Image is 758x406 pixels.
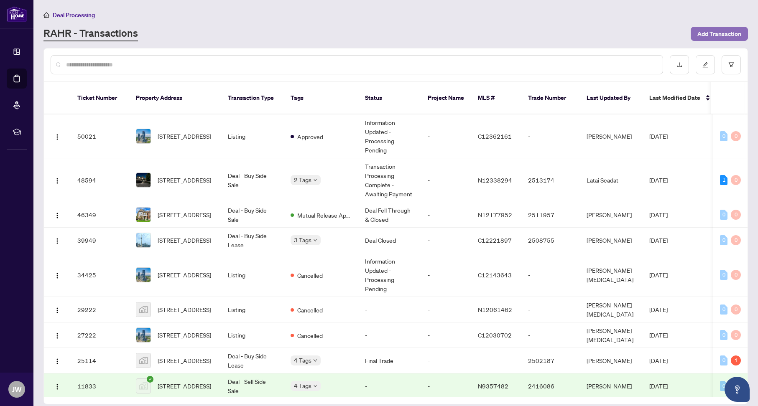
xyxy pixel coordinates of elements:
[521,253,580,297] td: -
[221,228,284,253] td: Deal - Buy Side Lease
[71,228,129,253] td: 39949
[221,114,284,158] td: Listing
[221,202,284,228] td: Deal - Buy Side Sale
[297,305,323,315] span: Cancelled
[43,12,49,18] span: home
[580,228,643,253] td: [PERSON_NAME]
[676,62,682,68] span: download
[580,202,643,228] td: [PERSON_NAME]
[421,297,471,322] td: -
[158,356,211,365] span: [STREET_ADDRESS]
[221,82,284,114] th: Transaction Type
[221,158,284,202] td: Deal - Buy Side Sale
[297,211,352,220] span: Mutual Release Approved
[294,175,311,185] span: 2 Tags
[136,268,151,282] img: thumbnail-img
[521,228,580,253] td: 2508755
[478,176,512,184] span: N12338294
[521,82,580,114] th: Trade Number
[358,373,421,399] td: -
[136,328,151,342] img: thumbnail-img
[421,373,471,399] td: -
[294,381,311,391] span: 4 Tags
[421,348,471,373] td: -
[136,173,151,187] img: thumbnail-img
[51,268,64,282] button: Logo
[313,384,317,388] span: down
[649,176,668,184] span: [DATE]
[478,211,512,218] span: N12177952
[71,82,129,114] th: Ticket Number
[421,228,471,253] td: -
[297,331,323,340] span: Cancelled
[136,208,151,222] img: thumbnail-img
[313,358,317,363] span: down
[731,131,741,141] div: 0
[478,236,512,244] span: C12221897
[649,306,668,313] span: [DATE]
[720,330,727,340] div: 0
[521,114,580,158] td: -
[297,271,323,280] span: Cancelled
[358,228,421,253] td: Deal Closed
[51,328,64,342] button: Logo
[521,373,580,399] td: 2416086
[51,208,64,221] button: Logo
[54,212,61,219] img: Logo
[720,131,727,141] div: 0
[471,82,521,114] th: MLS #
[478,306,512,313] span: N12061462
[221,297,284,322] td: Listing
[358,348,421,373] td: Final Trade
[43,26,138,41] a: RAHR - Transactions
[358,202,421,228] td: Deal Fell Through & Closed
[51,173,64,187] button: Logo
[358,158,421,202] td: Transaction Processing Complete - Awaiting Payment
[580,297,643,322] td: [PERSON_NAME][MEDICAL_DATA]
[649,211,668,218] span: [DATE]
[136,353,151,368] img: thumbnail-img
[358,297,421,322] td: -
[71,373,129,399] td: 11833
[51,129,64,143] button: Logo
[71,322,129,348] td: 27222
[421,158,471,202] td: -
[358,322,421,348] td: -
[158,381,211,391] span: [STREET_ADDRESS]
[136,129,151,143] img: thumbnail-img
[54,272,61,279] img: Logo
[649,132,668,140] span: [DATE]
[51,233,64,247] button: Logo
[720,210,727,220] div: 0
[731,330,741,340] div: 0
[421,202,471,228] td: -
[158,132,211,141] span: [STREET_ADDRESS]
[697,27,741,41] span: Add Transaction
[478,132,512,140] span: C12362161
[421,253,471,297] td: -
[158,270,211,279] span: [STREET_ADDRESS]
[580,322,643,348] td: [PERSON_NAME][MEDICAL_DATA]
[696,55,715,74] button: edit
[136,233,151,247] img: thumbnail-img
[358,253,421,297] td: Information Updated - Processing Pending
[478,271,512,279] span: C12143643
[580,253,643,297] td: [PERSON_NAME][MEDICAL_DATA]
[725,377,750,402] button: Open asap
[670,55,689,74] button: download
[53,11,95,19] span: Deal Processing
[71,114,129,158] td: 50021
[221,373,284,399] td: Deal - Sell Side Sale
[71,348,129,373] td: 25114
[649,382,668,390] span: [DATE]
[580,348,643,373] td: [PERSON_NAME]
[294,235,311,245] span: 3 Tags
[649,331,668,339] span: [DATE]
[136,302,151,317] img: thumbnail-img
[54,383,61,390] img: Logo
[720,235,727,245] div: 0
[294,355,311,365] span: 4 Tags
[731,175,741,185] div: 0
[731,210,741,220] div: 0
[580,114,643,158] td: [PERSON_NAME]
